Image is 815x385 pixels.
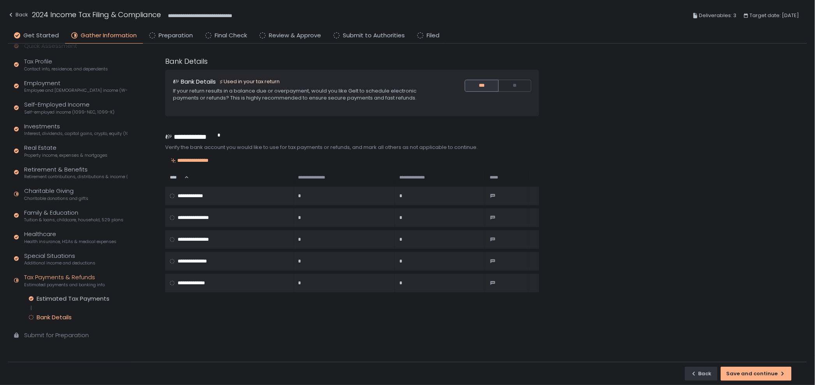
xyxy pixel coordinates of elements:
[24,57,108,72] div: Tax Profile
[691,370,712,377] div: Back
[24,273,105,288] div: Tax Payments & Refunds
[24,42,77,51] div: Quick Assessment
[32,9,161,20] h1: 2024 Income Tax Filing & Compliance
[24,282,105,288] span: Estimated payments and banking info
[159,31,193,40] span: Preparation
[24,152,108,158] span: Property income, expenses & mortgages
[24,217,123,223] span: Tuition & loans, childcare, household, 529 plans
[24,79,127,94] div: Employment
[699,11,737,20] span: Deliverables: 3
[24,187,88,201] div: Charitable Giving
[343,31,405,40] span: Submit to Authorities
[269,31,321,40] span: Review & Approve
[37,313,72,321] div: Bank Details
[24,165,127,180] div: Retirement & Benefits
[24,87,127,93] span: Employee and [DEMOGRAPHIC_DATA] income (W-2s)
[181,77,216,86] h1: Bank Details
[24,239,116,245] span: Health insurance, HSAs & medical expenses
[727,370,786,377] div: Save and continue
[8,9,28,22] button: Back
[24,252,95,266] div: Special Situations
[24,122,127,137] div: Investments
[8,10,28,19] div: Back
[215,31,247,40] span: Final Check
[721,367,792,381] button: Save and continue
[165,144,539,151] div: Verify the bank account you would like to use for tax payments or refunds, and mark all others as...
[24,174,127,180] span: Retirement contributions, distributions & income (1099-R, 5498)
[24,100,115,115] div: Self-Employed Income
[24,260,95,266] span: Additional income and deductions
[427,31,439,40] span: Filed
[24,131,127,136] span: Interest, dividends, capital gains, crypto, equity (1099s, K-1s)
[24,230,116,245] div: Healthcare
[173,87,434,101] div: If your return results in a balance due or overpayment, would you like Gelt to schedule electroni...
[23,31,59,40] span: Get Started
[219,78,280,85] div: Used in your tax return
[165,56,208,66] h1: Bank Details
[685,367,718,381] button: Back
[37,295,109,303] div: Estimated Tax Payments
[24,143,108,158] div: Real Estate
[24,196,88,201] span: Charitable donations and gifts
[750,11,799,20] span: Target date: [DATE]
[24,109,115,115] span: Self-employed income (1099-NEC, 1099-K)
[24,208,123,223] div: Family & Education
[24,331,89,340] div: Submit for Preparation
[81,31,137,40] span: Gather Information
[24,66,108,72] span: Contact info, residence, and dependents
